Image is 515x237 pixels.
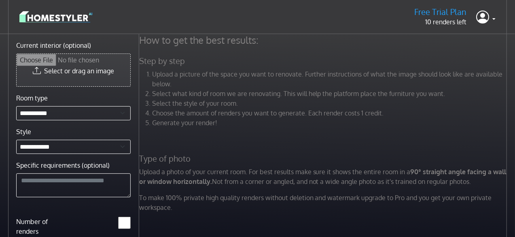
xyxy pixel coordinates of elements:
li: Upload a picture of the space you want to renovate. Further instructions of what the image should... [152,69,509,89]
li: Select what kind of room we are renovating. This will help the platform place the furniture you w... [152,89,509,98]
label: Number of renders [11,217,73,236]
label: Style [16,127,31,137]
h5: Type of photo [134,154,514,164]
p: To make 100% private high quality renders without deletion and watermark upgrade to Pro and you g... [134,193,514,212]
li: Generate your render! [152,118,509,128]
img: logo-3de290ba35641baa71223ecac5eacb59cb85b4c7fdf211dc9aaecaaee71ea2f8.svg [19,10,92,24]
h5: Step by step [134,56,514,66]
p: 10 renders left [414,17,466,27]
label: Specific requirements (optional) [16,160,110,170]
li: Select the style of your room. [152,98,509,108]
label: Current interior (optional) [16,41,91,50]
label: Room type [16,93,48,103]
li: Choose the amount of renders you want to generate. Each render costs 1 credit. [152,108,509,118]
p: Upload a photo of your current room. For best results make sure it shows the entire room in a Not... [134,167,514,186]
h4: How to get the best results: [134,34,514,46]
h5: Free Trial Plan [414,7,466,17]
